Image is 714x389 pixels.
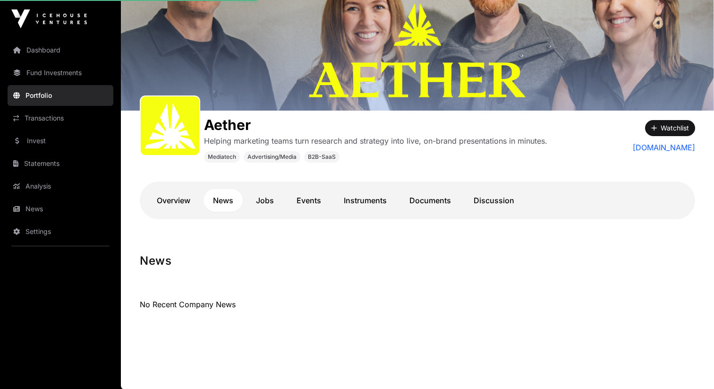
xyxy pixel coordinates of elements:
[204,135,547,147] p: Helping marketing teams turn research and strategy into live, on-brand presentations in minutes.
[8,130,113,151] a: Invest
[147,189,688,212] nav: Tabs
[8,108,113,129] a: Transactions
[247,153,297,161] span: Advertising/Media
[8,153,113,174] a: Statements
[140,287,695,310] h3: No Recent Company News
[11,9,87,28] img: Icehouse Ventures Logo
[287,189,331,212] a: Events
[645,120,695,136] button: Watchlist
[8,85,113,106] a: Portfolio
[144,100,195,151] img: Aether-Icon.svg
[464,189,524,212] a: Discussion
[334,189,396,212] a: Instruments
[140,253,695,268] h1: News
[400,189,460,212] a: Documents
[204,116,547,133] h1: Aether
[204,189,243,212] a: News
[633,142,695,153] a: [DOMAIN_NAME]
[147,189,200,212] a: Overview
[8,40,113,61] a: Dashboard
[208,153,236,161] span: Mediatech
[8,62,113,83] a: Fund Investments
[308,153,336,161] span: B2B-SaaS
[246,189,283,212] a: Jobs
[667,344,714,389] iframe: Chat Widget
[8,221,113,242] a: Settings
[8,176,113,197] a: Analysis
[8,199,113,219] a: News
